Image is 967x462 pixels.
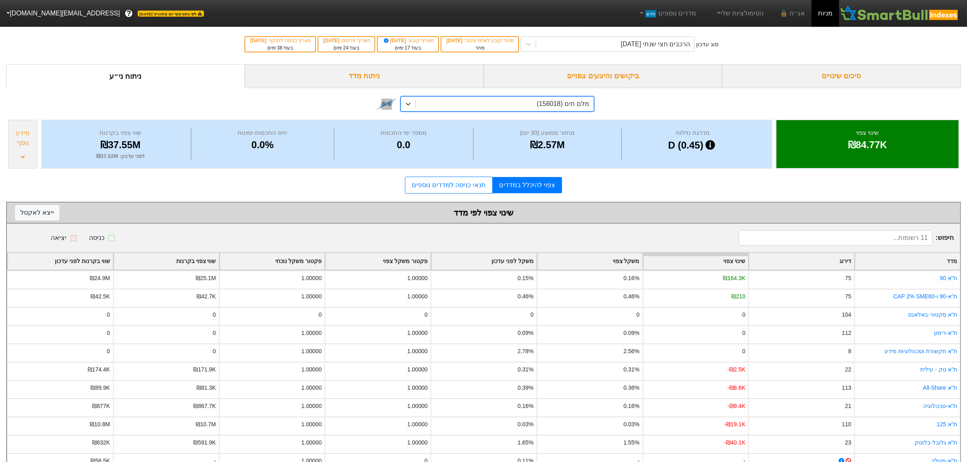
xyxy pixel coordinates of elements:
div: ₪42.5K [91,292,110,301]
div: 0.16% [623,402,639,410]
div: ביקושים והיצעים צפויים [484,64,723,88]
a: צפוי להיכלל במדדים [493,177,562,193]
div: D (0.45) [624,138,761,153]
div: 0 [107,347,110,356]
div: 0.03% [517,420,533,429]
div: 1.00000 [407,274,428,283]
div: 2.56% [623,347,639,356]
div: Toggle SortBy [220,253,325,270]
div: 110 [842,420,851,429]
div: 113 [842,384,851,392]
div: 1.00000 [301,329,322,337]
div: Toggle SortBy [537,253,643,270]
div: מספר ימי התכסות [336,128,471,138]
div: ₪632K [92,438,110,447]
div: 1.00000 [301,347,322,356]
div: בעוד ימים [249,44,311,52]
div: 1.00000 [407,402,428,410]
div: 104 [842,311,851,319]
div: שינוי צפוי [787,128,948,138]
div: ₪10.8M [90,420,110,429]
div: Toggle SortBy [114,253,219,270]
div: הרכבים חצי שנתי [DATE] [621,39,690,49]
div: 75 [845,292,851,301]
div: 112 [842,329,851,337]
div: Toggle SortBy [325,253,430,270]
div: 0.36% [623,384,639,392]
div: 0 [742,311,746,319]
div: 1.00000 [301,365,322,374]
div: מלם תים (156018) [537,99,590,109]
div: מדרגת נזילות [624,128,761,138]
div: 0 [213,329,216,337]
div: 0 [530,311,534,319]
div: 1.00000 [301,274,322,283]
span: 17 [405,45,410,51]
div: ₪171.9K [193,365,216,374]
div: מועד קובע לאחוז ציבור : [446,37,514,44]
span: מחר [475,45,485,51]
div: 1.65% [517,438,533,447]
div: 0.03% [623,420,639,429]
div: 1.00000 [407,329,428,337]
input: 11 רשומות... [739,230,932,246]
div: ₪84.77K [787,138,948,152]
div: ₪174.4K [88,365,110,374]
div: 1.00000 [407,292,428,301]
div: 0 [742,347,746,356]
div: ₪210 [731,292,745,301]
div: בעוד ימים [322,44,370,52]
div: -₪9.4K [727,402,745,410]
div: ₪25.1M [196,274,216,283]
span: [DATE] [383,38,408,43]
div: 0 [107,311,110,319]
div: -₪40.1K [724,438,745,447]
div: 0 [636,311,640,319]
div: -₪2.5K [727,365,745,374]
div: 1.00000 [407,420,428,429]
div: מחזור ממוצע (30 יום) [476,128,619,138]
div: 0.09% [517,329,533,337]
div: Toggle SortBy [431,253,537,270]
div: 0 [742,329,746,337]
div: 0.39% [517,384,533,392]
div: ₪591.9K [193,438,216,447]
div: 1.00000 [301,420,322,429]
div: יחס התכסות-זמינות [193,128,332,138]
span: [DATE] [250,38,268,43]
div: 0 [424,311,428,319]
div: 0.16% [517,402,533,410]
div: Toggle SortBy [8,253,113,270]
div: 8 [848,347,851,356]
span: חדש [645,10,656,17]
div: 1.00000 [407,347,428,356]
div: ₪2.57M [476,138,619,152]
a: הסימולציות שלי [712,5,767,22]
div: 0.0% [193,138,332,152]
a: מדדים נוספיםחדש [635,5,699,22]
span: ? [127,8,131,19]
div: 0 [319,311,322,319]
div: 1.00000 [301,402,322,410]
div: 0.15% [517,274,533,283]
button: ייצא לאקסל [15,205,59,220]
a: ת"א-90 ו-CAP 2% SME60 [893,293,957,300]
div: בעוד ימים [382,44,434,52]
div: ₪37.55M [52,138,189,152]
a: ת''א תקשורת וטכנולוגיות מידע [885,348,957,354]
div: 1.00000 [407,365,428,374]
div: 0.09% [623,329,639,337]
a: ת''א 90 [940,275,957,281]
span: [DATE] [446,38,464,43]
div: שינוי צפוי לפי מדד [15,207,952,219]
div: תאריך פרסום : [322,37,370,44]
img: SmartBull [839,5,961,22]
div: 1.00000 [301,384,322,392]
div: 1.55% [623,438,639,447]
div: 22 [845,365,851,374]
div: 0.46% [517,292,533,301]
div: ₪867.7K [193,402,216,410]
a: ת''א טק - עילית [920,366,957,373]
div: ₪10.7M [196,420,216,429]
div: -₪8.6K [727,384,745,392]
